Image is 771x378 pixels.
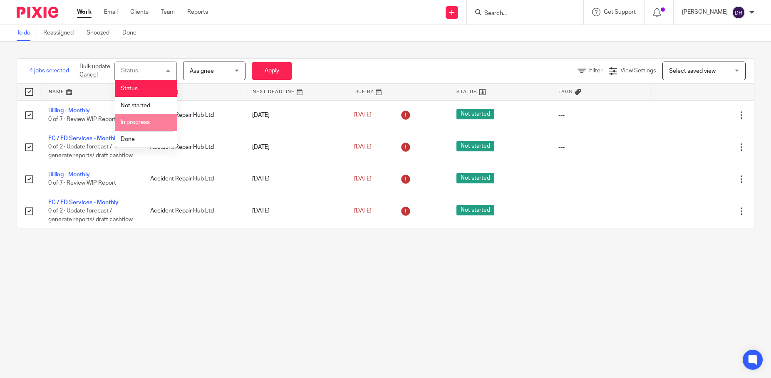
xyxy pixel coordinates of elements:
p: [PERSON_NAME] [682,8,728,16]
button: Apply [252,62,292,80]
span: [DATE] [354,144,372,150]
span: Done [121,136,135,142]
span: Not started [456,109,494,119]
img: Pixie [17,7,58,18]
span: 0 of 2 · Update forecast / generate reports/ draft cashflow [48,144,133,159]
span: Get Support [604,9,636,15]
span: Status [121,86,138,91]
div: --- [558,207,644,215]
span: 0 of 2 · Update forecast / generate reports/ draft cashflow [48,208,133,222]
td: [DATE] [244,194,346,228]
a: Billing - Monthly [48,172,90,178]
span: Assignee [190,68,214,74]
a: Work [77,8,92,16]
a: Clients [130,8,149,16]
td: Accident Repair Hub Ltd [142,194,244,228]
td: [DATE] [244,130,346,164]
div: --- [558,175,644,183]
span: [DATE] [354,208,372,214]
input: Search [483,10,558,17]
img: svg%3E [732,6,745,19]
a: Email [104,8,118,16]
span: Not started [456,205,494,215]
span: Not started [456,141,494,151]
div: Status [121,68,138,74]
a: Reassigned [43,25,80,41]
span: Not started [121,103,150,109]
span: 0 of 7 · Review WIP Report [48,116,116,122]
span: Tags [558,89,573,94]
td: [DATE] [244,100,346,130]
a: Snoozed [87,25,116,41]
a: Billing - Monthly [48,108,90,114]
a: Team [161,8,175,16]
a: FC / FD Services - Monthly [48,200,119,205]
span: 0 of 7 · Review WIP Report [48,180,116,186]
a: Done [122,25,143,41]
td: Accident Repair Hub Ltd [142,130,244,164]
div: --- [558,111,644,119]
td: Accident Repair Hub Ltd [142,164,244,194]
span: Not started [456,173,494,183]
td: [DATE] [244,164,346,194]
span: 4 jobs selected [30,67,69,75]
span: Filter [589,68,602,74]
span: In progress [121,119,150,125]
p: Bulk update [79,62,110,79]
span: [DATE] [354,112,372,118]
div: --- [558,143,644,151]
a: FC / FD Services - Monthly [48,136,119,141]
span: [DATE] [354,176,372,182]
a: To do [17,25,37,41]
span: Select saved view [669,68,716,74]
a: Cancel [79,72,98,78]
span: View Settings [620,68,656,74]
td: Accident Repair Hub Ltd [142,100,244,130]
a: Reports [187,8,208,16]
